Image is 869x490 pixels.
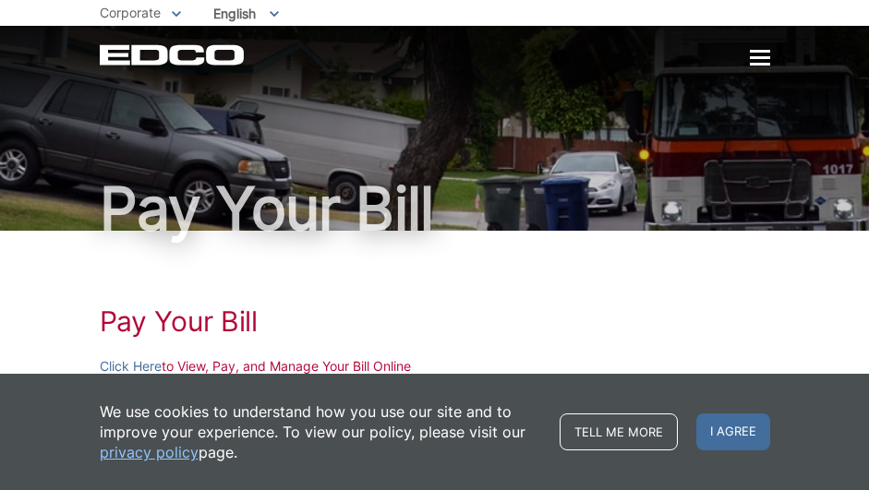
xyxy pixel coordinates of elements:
[560,413,678,450] a: Tell me more
[100,5,161,20] span: Corporate
[100,356,162,376] a: Click Here
[696,413,770,450] span: I agree
[100,179,770,238] h1: Pay Your Bill
[100,442,199,462] a: privacy policy
[100,356,770,376] p: to View, Pay, and Manage Your Bill Online
[100,305,770,338] h1: Pay Your Bill
[100,401,541,462] p: We use cookies to understand how you use our site and to improve your experience. To view our pol...
[100,44,247,66] a: EDCD logo. Return to the homepage.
